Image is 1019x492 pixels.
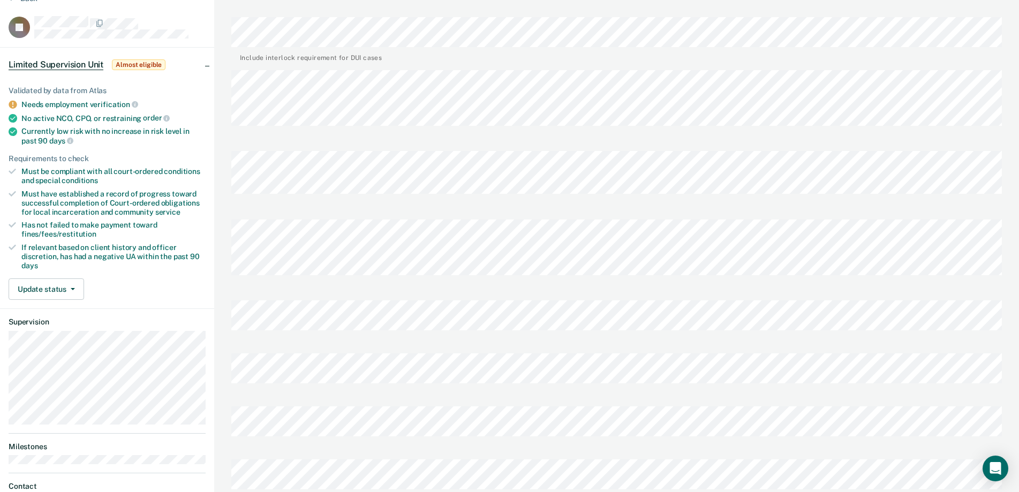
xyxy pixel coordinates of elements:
[112,59,165,70] span: Almost eligible
[155,208,180,216] span: service
[49,137,73,145] span: days
[9,482,206,491] dt: Contact
[9,278,84,300] button: Update status
[9,442,206,451] dt: Milestones
[9,86,206,95] div: Validated by data from Atlas
[9,59,103,70] span: Limited Supervision Unit
[240,51,382,62] div: Include interlock requirement for DUI cases
[143,113,170,122] span: order
[21,127,206,145] div: Currently low risk with no increase in risk level in past 90
[21,243,206,270] div: If relevant based on client history and officer discretion, has had a negative UA within the past 90
[21,190,206,216] div: Must have established a record of progress toward successful completion of Court-ordered obligati...
[21,113,206,123] div: No active NCO, CPO, or restraining
[21,261,37,270] span: days
[21,100,206,109] div: Needs employment verification
[21,167,206,185] div: Must be compliant with all court-ordered conditions and special conditions
[9,317,206,327] dt: Supervision
[9,154,206,163] div: Requirements to check
[983,456,1008,481] div: Open Intercom Messenger
[21,221,206,239] div: Has not failed to make payment toward
[21,230,96,238] span: fines/fees/restitution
